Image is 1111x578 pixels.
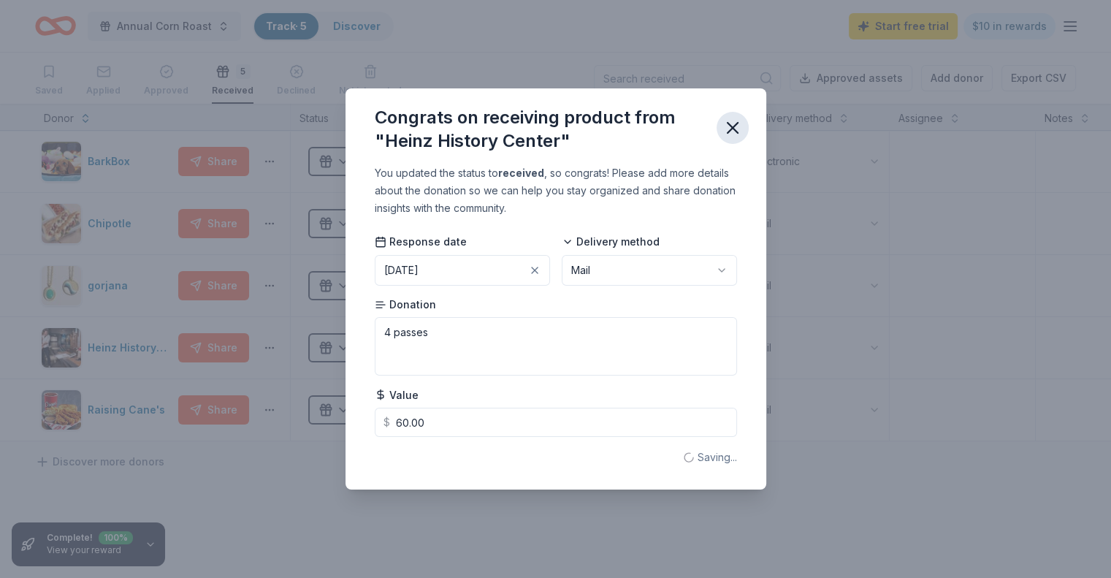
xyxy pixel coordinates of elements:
[375,297,436,312] span: Donation
[375,164,737,217] div: You updated the status to , so congrats! Please add more details about the donation so we can hel...
[375,106,705,153] div: Congrats on receiving product from "Heinz History Center"
[498,167,544,179] b: received
[562,235,660,249] span: Delivery method
[375,388,419,403] span: Value
[375,255,550,286] button: [DATE]
[384,262,419,279] div: [DATE]
[375,235,467,249] span: Response date
[375,317,737,376] textarea: 4 passes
